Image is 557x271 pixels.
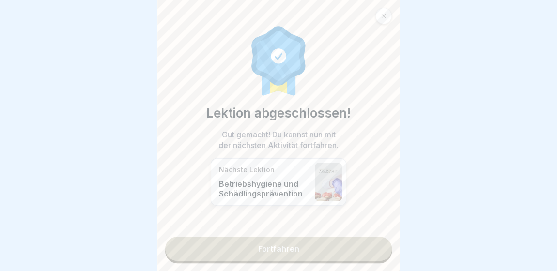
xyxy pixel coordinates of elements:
[206,104,351,122] p: Lektion abgeschlossen!
[219,166,310,174] p: Nächste Lektion
[246,24,311,96] img: completion.svg
[216,129,341,151] p: Gut gemacht! Du kannst nun mit der nächsten Aktivität fortfahren.
[165,237,392,261] a: Fortfahren
[219,179,310,198] p: Betriebshygiene und Schädlingsprävention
